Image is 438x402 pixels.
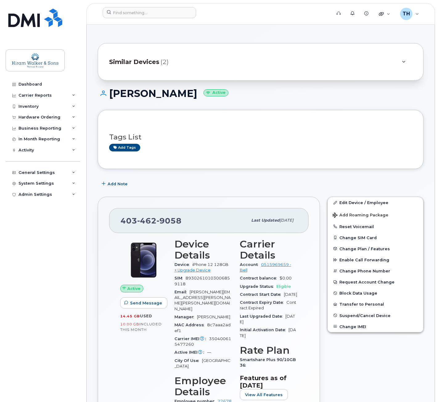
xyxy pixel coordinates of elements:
span: Account [240,262,261,267]
h3: Carrier Details [240,239,298,261]
button: Add Roaming Package [328,208,423,221]
span: 14.45 GB [120,314,140,318]
span: included this month [120,322,162,332]
span: 462 [137,216,157,225]
span: Manager [174,315,197,319]
span: Device [174,262,192,267]
h3: Employee Details [174,375,232,397]
button: Reset Voicemail [328,221,423,232]
span: SIM [174,276,186,280]
a: Add tags [109,144,140,151]
button: View All Features [240,389,288,400]
span: Send Message [130,300,162,306]
small: Active [203,89,228,96]
span: Add Roaming Package [333,213,388,219]
span: [DATE] [240,314,295,324]
img: iPhone_12.jpg [125,242,162,279]
span: 8c7aaa2adef1 [174,323,231,333]
span: Active IMEI [174,350,207,355]
span: 9058 [157,216,182,225]
span: City Of Use [174,358,202,363]
span: 10.00 GB [120,322,139,326]
a: Edit Device / Employee [328,197,423,208]
button: Send Message [120,297,167,308]
span: Contract balance [240,276,280,280]
h3: Rate Plan [240,345,298,356]
button: Block Data Usage [328,287,423,299]
span: $0.00 [280,276,292,280]
button: Change Phone Number [328,265,423,276]
h1: [PERSON_NAME] [98,88,424,99]
span: Eligible [276,284,291,289]
span: Last Upgraded Date [240,314,285,319]
span: [PERSON_NAME][EMAIL_ADDRESS][PERSON_NAME][PERSON_NAME][DOMAIN_NAME] [174,290,231,311]
button: Enable Call Forwarding [328,254,423,265]
h3: Tags List [109,133,412,141]
button: Transfer to Personal [328,299,423,310]
span: [DATE] [284,292,297,297]
button: Change IMEI [328,321,423,332]
span: [DATE] [280,218,293,223]
span: Upgrade Status [240,284,276,289]
span: Smartshare Plus 90/10GB 36 [240,357,296,368]
span: (2) [161,58,169,66]
a: + Upgrade Device [174,268,211,272]
span: Similar Devices [109,58,159,66]
button: Request Account Change [328,276,423,287]
span: [PERSON_NAME] [197,315,230,319]
span: 89302610103006859118 [174,276,230,286]
h3: Device Details [174,239,232,261]
span: Contract Start Date [240,292,284,297]
span: Enable Call Forwarding [339,258,389,262]
a: 0515969659 - Bell [240,262,291,272]
span: MAC Address [174,323,207,327]
span: 403 [121,216,182,225]
span: used [140,314,152,318]
span: Last updated [251,218,280,223]
span: Suspend/Cancel Device [339,313,391,318]
span: — [207,350,211,355]
h3: Features as of [DATE] [240,374,298,389]
span: Contract Expiry Date [240,300,286,305]
span: Change Plan / Features [339,246,390,251]
span: Initial Activation Date [240,328,289,332]
button: Change SIM Card [328,232,423,243]
span: View All Features [245,392,283,398]
span: Active [127,286,141,291]
button: Suspend/Cancel Device [328,310,423,321]
button: Add Note [98,178,133,189]
button: Change Plan / Features [328,243,423,254]
span: [GEOGRAPHIC_DATA] [174,358,231,368]
span: Add Note [108,181,128,187]
span: Email [174,290,190,294]
span: [DATE] [240,328,296,338]
span: Carrier IMEI [174,336,209,341]
span: iPhone 12 128GB [192,262,228,267]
